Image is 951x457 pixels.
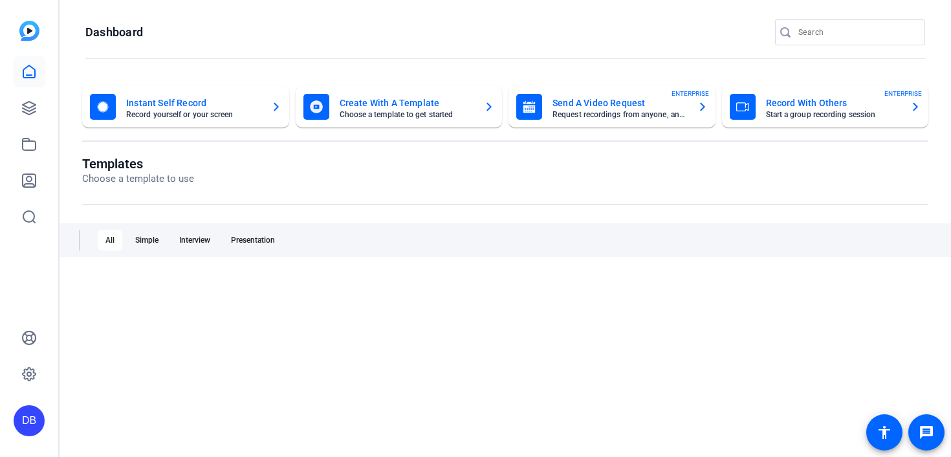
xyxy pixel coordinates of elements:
mat-card-title: Send A Video Request [552,95,687,111]
mat-card-title: Instant Self Record [126,95,261,111]
span: ENTERPRISE [884,89,922,98]
mat-card-subtitle: Record yourself or your screen [126,111,261,118]
div: Presentation [223,230,283,251]
mat-card-title: Create With A Template [340,95,474,111]
div: Simple [127,230,166,251]
button: Instant Self RecordRecord yourself or your screen [82,86,289,128]
input: Search [798,25,915,40]
button: Create With A TemplateChoose a template to get started [296,86,503,128]
p: Choose a template to use [82,172,194,186]
button: Record With OthersStart a group recording sessionENTERPRISE [722,86,929,128]
mat-icon: accessibility [877,425,892,440]
button: Send A Video RequestRequest recordings from anyone, anywhereENTERPRISE [508,86,716,128]
mat-icon: message [919,425,934,440]
mat-card-subtitle: Request recordings from anyone, anywhere [552,111,687,118]
h1: Templates [82,156,194,172]
mat-card-title: Record With Others [766,95,901,111]
span: ENTERPRISE [672,89,709,98]
h1: Dashboard [85,25,143,40]
mat-card-subtitle: Choose a template to get started [340,111,474,118]
div: All [98,230,122,251]
mat-card-subtitle: Start a group recording session [766,111,901,118]
div: Interview [171,230,218,251]
img: blue-gradient.svg [19,21,39,41]
div: DB [14,405,45,436]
